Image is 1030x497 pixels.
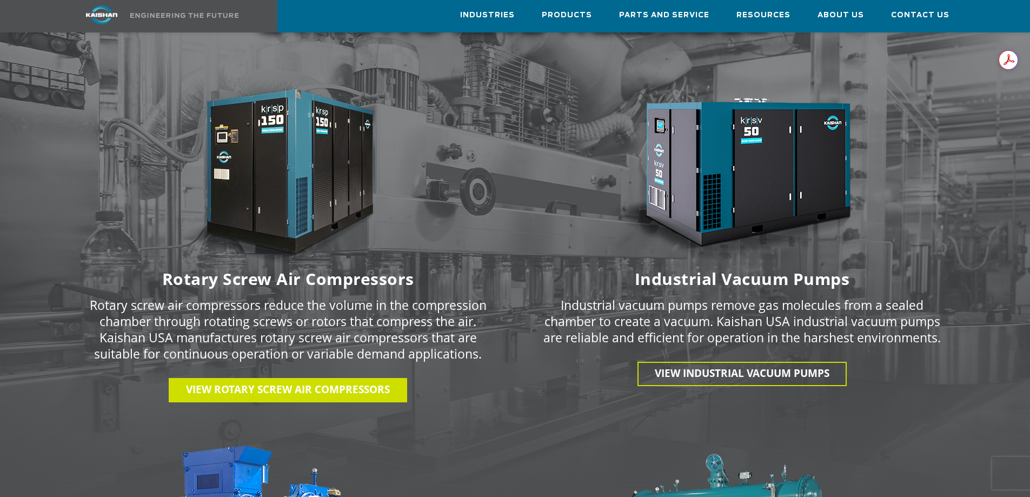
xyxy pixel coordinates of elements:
[130,13,238,18] img: Engineering the future
[543,297,941,346] p: Industrial vacuum pumps remove gas molecules from a sealed chamber to create a vacuum. Kaishan US...
[655,366,829,380] span: View INDUSTRIAL VACUUM PUMPS
[89,297,487,362] p: Rotary screw air compressors reduce the volume in the compression chamber through rotating screws...
[607,85,878,267] img: krsv50
[736,9,790,22] span: Resources
[619,1,709,30] a: Parts and Service
[460,1,515,30] a: Industries
[61,5,142,24] img: kaishan logo
[542,9,592,22] span: Products
[818,1,864,30] a: About Us
[460,9,515,22] span: Industries
[169,378,407,402] a: View Rotary Screw Air Compressors
[542,1,592,30] a: Products
[891,9,949,22] span: Contact Us
[68,272,509,286] h6: Rotary Screw Air Compressors
[637,362,847,386] a: View INDUSTRIAL VACUUM PUMPS
[522,272,963,286] h6: Industrial Vacuum Pumps
[186,382,390,396] span: View Rotary Screw Air Compressors
[736,1,790,30] a: Resources
[619,9,709,22] span: Parts and Service
[818,9,864,22] span: About Us
[891,1,949,30] a: Contact Us
[153,85,423,267] img: krsp150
